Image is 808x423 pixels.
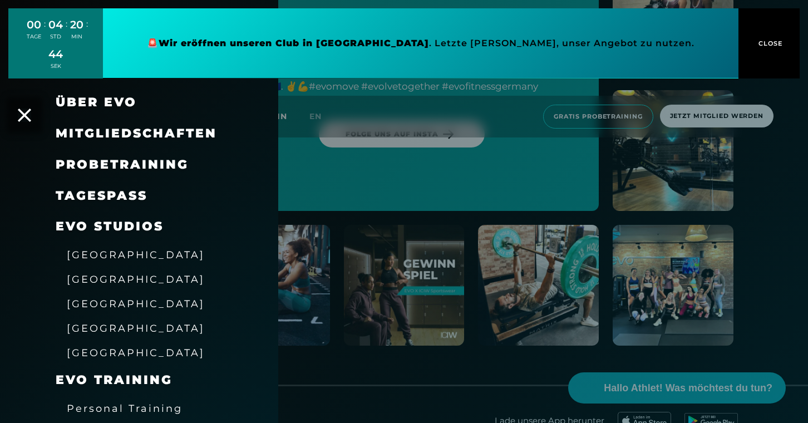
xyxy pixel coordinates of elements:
div: SEK [48,62,63,70]
div: MIN [70,33,83,41]
div: : [44,18,46,47]
div: 00 [27,17,41,33]
button: CLOSE [738,8,800,78]
span: Über EVO [56,95,137,110]
div: : [86,18,88,47]
div: 44 [48,46,63,62]
div: STD [48,33,63,41]
div: 04 [48,17,63,33]
div: 20 [70,17,83,33]
div: TAGE [27,33,41,41]
div: : [66,18,67,47]
a: Mitgliedschaften [56,126,217,141]
span: CLOSE [756,38,783,48]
